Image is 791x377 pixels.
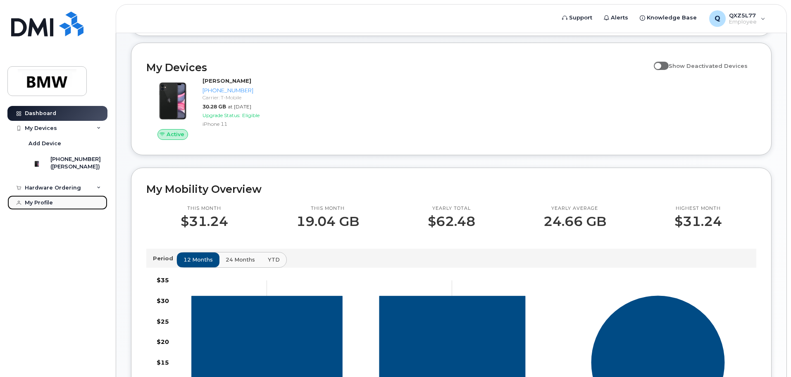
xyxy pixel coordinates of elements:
[296,214,359,229] p: 19.04 GB
[157,359,169,366] tspan: $15
[674,214,722,229] p: $31.24
[647,14,697,22] span: Knowledge Base
[203,120,288,127] div: iPhone 11
[755,341,785,371] iframe: Messenger Launcher
[703,10,771,27] div: QXZ5L77
[598,10,634,26] a: Alerts
[428,214,475,229] p: $62.48
[296,205,359,212] p: This month
[729,19,757,25] span: Employee
[268,256,280,264] span: YTD
[569,14,592,22] span: Support
[674,205,722,212] p: Highest month
[428,205,475,212] p: Yearly total
[228,103,251,110] span: at [DATE]
[654,58,660,65] input: Show Deactivated Devices
[157,297,169,305] tspan: $30
[153,255,176,262] p: Period
[556,10,598,26] a: Support
[146,61,650,74] h2: My Devices
[157,338,169,346] tspan: $20
[146,77,291,140] a: Active[PERSON_NAME][PHONE_NUMBER]Carrier: T-Mobile30.28 GBat [DATE]Upgrade Status:EligibleiPhone 11
[543,205,606,212] p: Yearly average
[181,205,228,212] p: This month
[203,103,226,110] span: 30.28 GB
[543,214,606,229] p: 24.66 GB
[715,14,720,24] span: Q
[242,112,260,118] span: Eligible
[157,318,169,325] tspan: $25
[611,14,628,22] span: Alerts
[634,10,703,26] a: Knowledge Base
[146,183,756,195] h2: My Mobility Overview
[167,130,184,138] span: Active
[181,214,228,229] p: $31.24
[669,62,748,69] span: Show Deactivated Devices
[203,94,288,101] div: Carrier: T-Mobile
[153,81,193,121] img: iPhone_11.jpg
[203,77,251,84] strong: [PERSON_NAME]
[203,112,241,118] span: Upgrade Status:
[729,12,757,19] span: QXZ5L77
[203,86,288,94] div: [PHONE_NUMBER]
[157,276,169,284] tspan: $35
[226,256,255,264] span: 24 months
